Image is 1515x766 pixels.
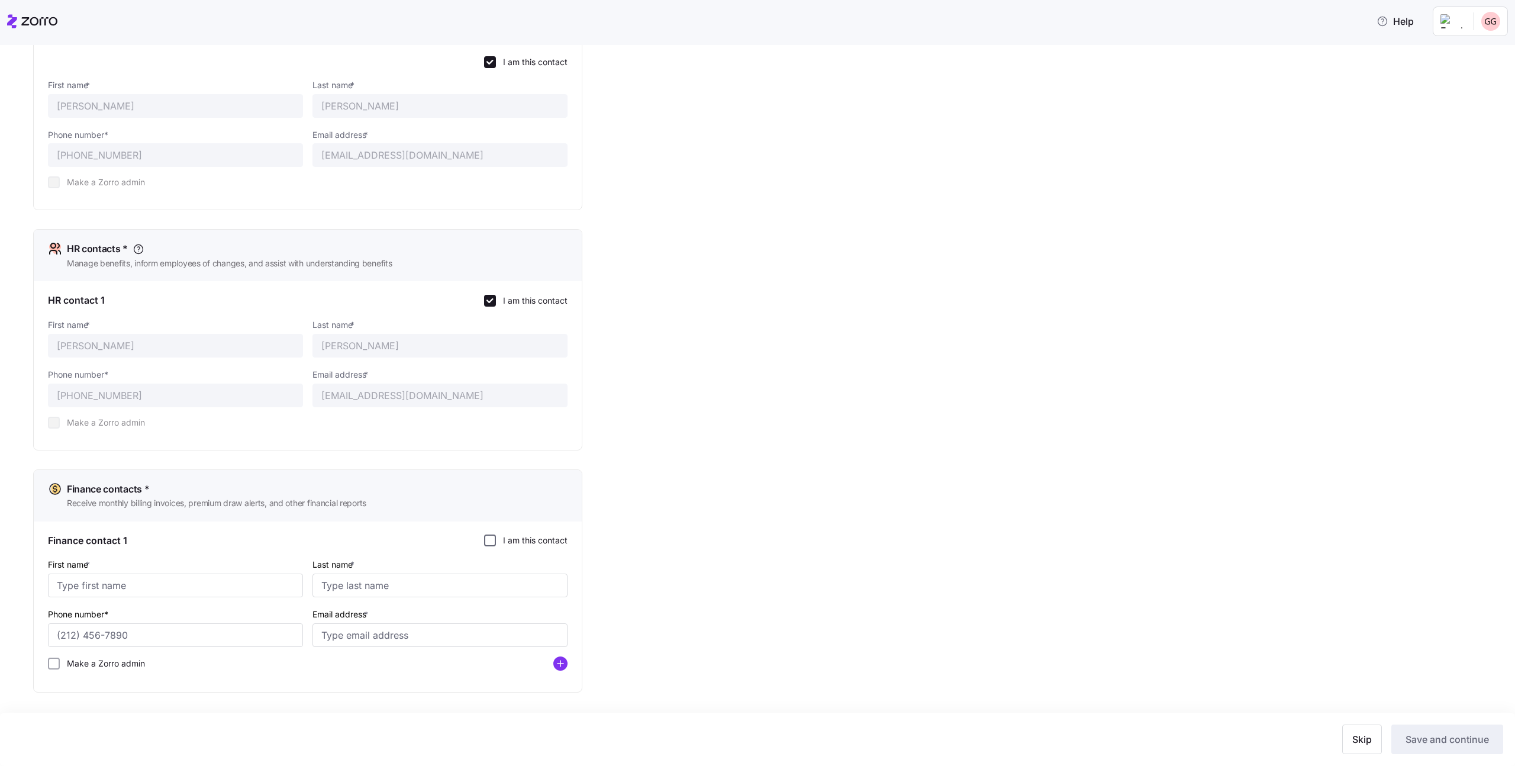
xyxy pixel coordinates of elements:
[496,535,568,546] label: I am this contact
[48,368,108,381] label: Phone number*
[496,56,568,68] label: I am this contact
[48,334,303,358] input: Type first name
[312,384,568,407] input: Type email address
[48,384,303,407] input: (212) 456-7890
[48,558,92,571] label: First name
[60,658,145,670] label: Make a Zorro admin
[67,482,149,497] span: Finance contacts *
[312,94,568,118] input: Type last name
[48,79,92,92] label: First name
[312,608,370,621] label: Email address
[1406,732,1489,746] span: Save and continue
[67,242,128,256] span: HR contacts *
[48,574,303,597] input: Type first name
[48,128,108,141] label: Phone number*
[312,334,568,358] input: Type last name
[1481,12,1500,31] img: 86d5124163e28c78d15a1730941a9bae
[48,293,105,308] span: HR contact 1
[312,318,357,331] label: Last name
[67,258,392,269] span: Manage benefits, inform employees of changes, and assist with understanding benefits
[48,608,108,621] label: Phone number*
[312,574,568,597] input: Type last name
[1377,14,1414,28] span: Help
[48,94,303,118] input: Type first name
[48,623,303,647] input: (212) 456-7890
[48,143,303,167] input: (212) 456-7890
[60,417,145,429] label: Make a Zorro admin
[48,318,92,331] label: First name
[312,368,370,381] label: Email address
[553,656,568,671] svg: add icon
[312,143,568,167] input: Type email address
[496,295,568,307] label: I am this contact
[60,176,145,188] label: Make a Zorro admin
[1352,732,1372,746] span: Skip
[1440,14,1464,28] img: Employer logo
[312,79,357,92] label: Last name
[312,558,357,571] label: Last name
[312,623,568,647] input: Type email address
[67,497,366,509] span: Receive monthly billing invoices, premium draw alerts, and other financial reports
[1342,725,1382,754] button: Skip
[312,128,370,141] label: Email address
[1391,725,1503,754] button: Save and continue
[1367,9,1423,33] button: Help
[48,533,127,548] span: Finance contact 1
